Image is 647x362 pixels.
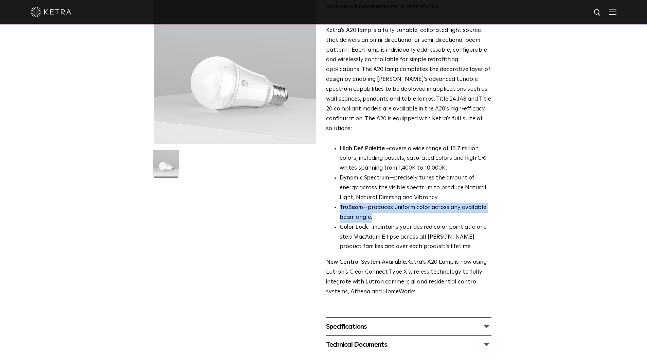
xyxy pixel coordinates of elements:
[340,146,389,152] strong: High Def Palette -
[340,203,491,223] li: —produces uniform color across any available beam angle.
[340,224,368,230] strong: Color Lock
[609,8,616,15] img: Hamburger%20Nav.svg
[340,205,363,210] strong: TruBeam
[340,144,491,174] p: covers a wide range of 16.7 million colors, including pastels, saturated colors and high CRI whit...
[326,258,491,297] p: Ketra’s A20 Lamp is now using Lutron’s Clear Connect Type X wireless technology to fully integrat...
[326,321,491,332] div: Specifications
[326,28,491,132] span: Ketra's A20 lamp is a fully tunable, calibrated light source that delivers an omni-directional or...
[340,223,491,252] li: —maintains your desired color point at a one step MacAdam Ellipse across all [PERSON_NAME] produc...
[340,175,389,181] strong: Dynamic Spectrum
[153,150,179,181] img: A20-Lamp-2021-Web-Square
[326,259,407,265] strong: New Control System Available:
[340,173,491,203] li: —precisely tunes the amount of energy across the visible spectrum to produce Natural Light, Natur...
[593,8,602,17] img: search icon
[326,339,491,350] div: Technical Documents
[31,7,71,17] img: ketra-logo-2019-white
